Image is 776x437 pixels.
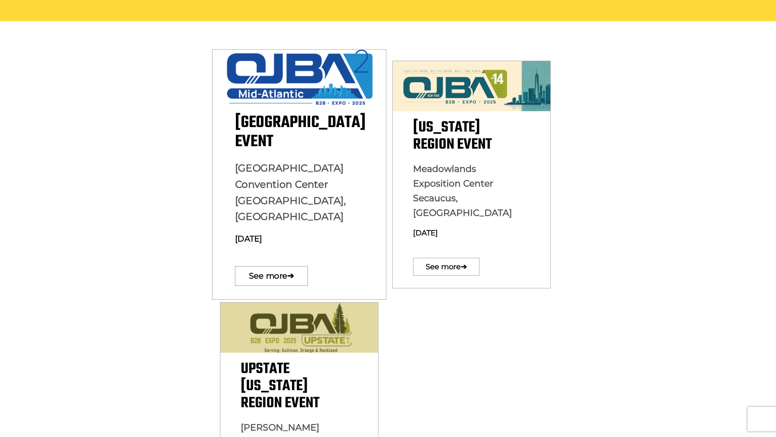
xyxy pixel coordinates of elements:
span: [US_STATE] Region Event [413,116,492,156]
span: Meadowlands Exposition Center Secaucus, [GEOGRAPHIC_DATA] [413,163,512,218]
span: [DATE] [413,228,438,237]
span: [GEOGRAPHIC_DATA] Convention Center [GEOGRAPHIC_DATA], [GEOGRAPHIC_DATA] [235,162,346,223]
a: See more➔ [413,258,479,276]
span: [DATE] [235,234,262,244]
span: [GEOGRAPHIC_DATA] Event [235,110,365,154]
span: Upstate [US_STATE] Region Event [241,358,319,415]
span: ➔ [461,254,467,280]
span: ➔ [287,262,294,290]
a: See more➔ [235,266,308,285]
